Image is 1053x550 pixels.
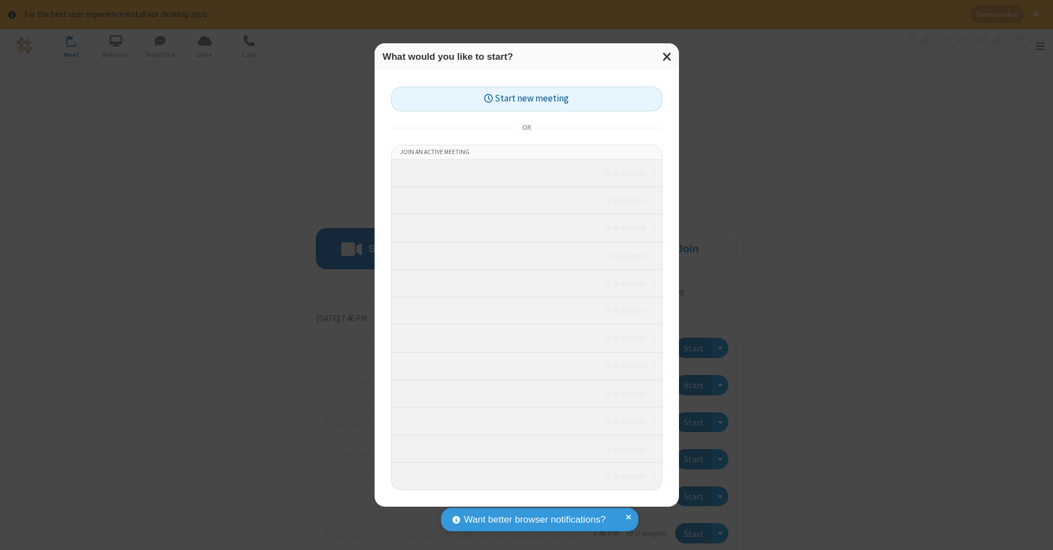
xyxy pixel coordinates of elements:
[605,333,645,343] em: in progress
[605,278,645,288] em: in progress
[392,145,662,160] li: Join an active meeting
[605,361,645,371] em: in progress
[605,251,645,261] em: in progress
[605,388,645,399] em: in progress
[383,52,671,62] h3: What would you like to start?
[391,87,663,111] button: Start new meeting
[605,168,645,178] em: in progress
[605,471,645,481] em: in progress
[605,195,645,206] em: in progress
[605,444,645,454] em: in progress
[605,305,645,316] em: in progress
[605,416,645,426] em: in progress
[605,223,645,233] em: in progress
[656,43,679,70] button: Close modal
[518,120,535,135] span: or
[464,513,605,527] span: Want better browser notifications?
